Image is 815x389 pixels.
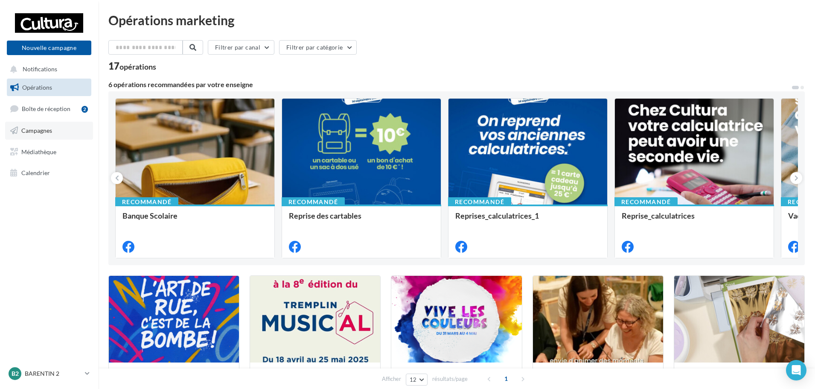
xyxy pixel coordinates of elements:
[21,148,56,155] span: Médiathèque
[432,375,468,383] span: résultats/page
[455,211,600,228] div: Reprises_calculatrices_1
[499,372,513,386] span: 1
[25,369,81,378] p: BARENTIN 2
[12,369,19,378] span: B2
[208,40,274,55] button: Filtrer par canal
[23,66,57,73] span: Notifications
[282,197,345,207] div: Recommandé
[5,79,93,97] a: Opérations
[5,99,93,118] a: Boîte de réception2
[279,40,357,55] button: Filtrer par catégorie
[21,127,52,134] span: Campagnes
[81,106,88,113] div: 2
[108,81,791,88] div: 6 opérations recommandées par votre enseigne
[448,197,511,207] div: Recommandé
[108,61,156,71] div: 17
[22,105,70,112] span: Boîte de réception
[21,169,50,176] span: Calendrier
[115,197,178,207] div: Recommandé
[289,211,434,228] div: Reprise des cartables
[622,211,767,228] div: Reprise_calculatrices
[614,197,678,207] div: Recommandé
[7,366,91,382] a: B2 BARENTIN 2
[786,360,806,380] div: Open Intercom Messenger
[119,63,156,70] div: opérations
[7,41,91,55] button: Nouvelle campagne
[5,122,93,140] a: Campagnes
[410,376,417,383] span: 12
[382,375,401,383] span: Afficher
[122,211,268,228] div: Banque Scolaire
[406,374,428,386] button: 12
[5,143,93,161] a: Médiathèque
[5,164,93,182] a: Calendrier
[108,14,805,26] div: Opérations marketing
[22,84,52,91] span: Opérations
